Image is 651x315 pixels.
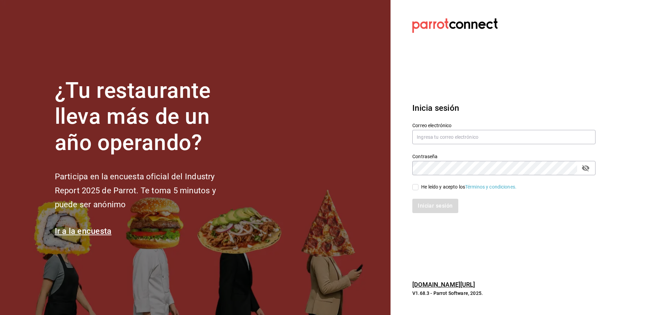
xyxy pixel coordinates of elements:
p: V1.68.3 - Parrot Software, 2025. [412,290,596,297]
label: Correo electrónico [412,123,596,127]
a: [DOMAIN_NAME][URL] [412,281,475,288]
input: Ingresa tu correo electrónico [412,130,596,144]
h2: Participa en la encuesta oficial del Industry Report 2025 de Parrot. Te toma 5 minutos y puede se... [55,170,239,211]
button: passwordField [580,162,591,174]
a: Ir a la encuesta [55,226,112,236]
h1: ¿Tu restaurante lleva más de un año operando? [55,78,239,156]
label: Contraseña [412,154,596,159]
h3: Inicia sesión [412,102,596,114]
a: Términos y condiciones. [465,184,517,190]
div: He leído y acepto los [421,183,517,191]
